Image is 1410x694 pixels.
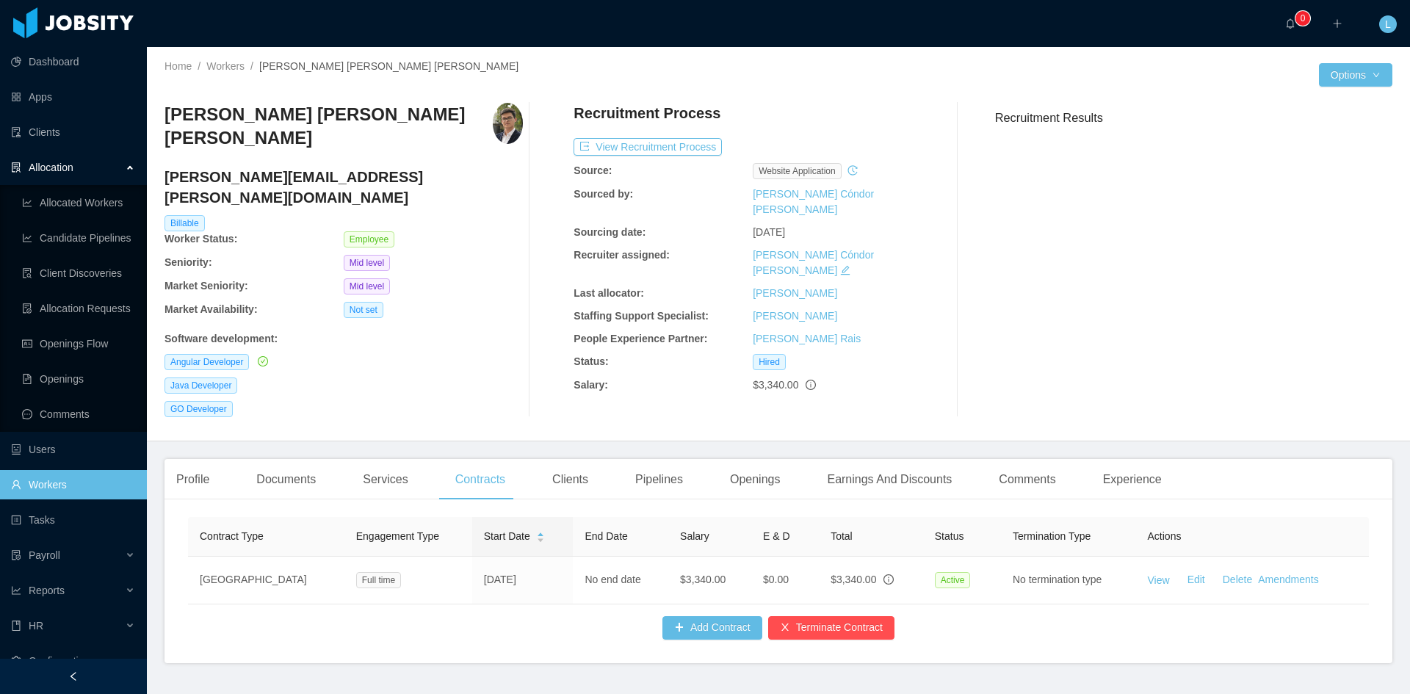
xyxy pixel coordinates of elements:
[22,329,135,358] a: icon: idcardOpenings Flow
[344,231,394,247] span: Employee
[29,585,65,596] span: Reports
[574,103,720,123] h4: Recruitment Process
[935,530,964,542] span: Status
[753,188,874,215] a: [PERSON_NAME] Cóndor [PERSON_NAME]
[11,585,21,596] i: icon: line-chart
[22,294,135,323] a: icon: file-doneAllocation Requests
[29,549,60,561] span: Payroll
[1295,11,1310,26] sup: 0
[1285,18,1295,29] i: icon: bell
[11,470,135,499] a: icon: userWorkers
[753,310,837,322] a: [PERSON_NAME]
[22,400,135,429] a: icon: messageComments
[753,354,786,370] span: Hired
[585,530,627,542] span: End Date
[1385,15,1391,33] span: L
[574,287,644,299] b: Last allocator:
[344,302,383,318] span: Not set
[164,459,221,500] div: Profile
[11,505,135,535] a: icon: profileTasks
[1001,557,1136,604] td: No termination type
[484,529,530,544] span: Start Date
[574,310,709,322] b: Staffing Support Specialist:
[763,530,790,542] span: E & D
[831,574,876,585] span: $3,340.00
[164,280,248,292] b: Market Seniority:
[259,60,518,72] span: [PERSON_NAME] [PERSON_NAME] [PERSON_NAME]
[472,557,574,604] td: [DATE]
[164,303,258,315] b: Market Availability:
[574,165,612,176] b: Source:
[258,356,268,366] i: icon: check-circle
[344,278,390,294] span: Mid level
[164,354,249,370] span: Angular Developer
[198,60,200,72] span: /
[753,249,874,276] a: [PERSON_NAME] Cóndor [PERSON_NAME]
[164,215,205,231] span: Billable
[164,233,237,245] b: Worker Status:
[574,379,608,391] b: Salary:
[164,256,212,268] b: Seniority:
[574,249,670,261] b: Recruiter assigned:
[1148,530,1182,542] span: Actions
[164,60,192,72] a: Home
[444,459,517,500] div: Contracts
[29,620,43,632] span: HR
[680,574,726,585] span: $3,340.00
[356,530,439,542] span: Engagement Type
[22,259,135,288] a: icon: file-searchClient Discoveries
[1258,574,1318,585] a: Amendments
[1223,574,1252,585] a: Delete
[29,655,90,667] span: Configuration
[11,82,135,112] a: icon: appstoreApps
[344,255,390,271] span: Mid level
[356,572,401,588] span: Full time
[1187,574,1205,585] a: Edit
[255,355,268,367] a: icon: check-circle
[806,380,816,390] span: info-circle
[536,536,544,541] i: icon: caret-down
[574,188,633,200] b: Sourced by:
[1091,459,1174,500] div: Experience
[22,364,135,394] a: icon: file-textOpenings
[11,550,21,560] i: icon: file-protect
[188,557,344,604] td: [GEOGRAPHIC_DATA]
[574,355,608,367] b: Status:
[574,333,707,344] b: People Experience Partner:
[847,165,858,176] i: icon: history
[11,656,21,666] i: icon: setting
[245,459,328,500] div: Documents
[1148,574,1170,585] a: View
[164,103,493,151] h3: [PERSON_NAME] [PERSON_NAME] [PERSON_NAME]
[718,459,792,500] div: Openings
[22,188,135,217] a: icon: line-chartAllocated Workers
[1013,530,1091,542] span: Termination Type
[680,530,709,542] span: Salary
[623,459,695,500] div: Pipelines
[831,530,853,542] span: Total
[1319,63,1392,87] button: Optionsicon: down
[11,47,135,76] a: icon: pie-chartDashboard
[753,163,842,179] span: website application
[574,226,646,238] b: Sourcing date:
[995,109,1392,127] h3: Recruitment Results
[1170,568,1217,592] button: Edit
[351,459,419,500] div: Services
[164,333,278,344] b: Software development :
[22,223,135,253] a: icon: line-chartCandidate Pipelines
[206,60,245,72] a: Workers
[935,572,971,588] span: Active
[753,333,861,344] a: [PERSON_NAME] Rais
[11,118,135,147] a: icon: auditClients
[768,616,894,640] button: icon: closeTerminate Contract
[753,379,798,391] span: $3,340.00
[763,574,789,585] span: $0.00
[540,459,600,500] div: Clients
[574,141,722,153] a: icon: exportView Recruitment Process
[250,60,253,72] span: /
[536,530,544,535] i: icon: caret-up
[987,459,1067,500] div: Comments
[200,530,264,542] span: Contract Type
[493,103,523,144] img: 95abdf5b-7ff9-4cb4-a0ad-8549e2c4b892_6806e35629523-400w.png
[574,138,722,156] button: icon: exportView Recruitment Process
